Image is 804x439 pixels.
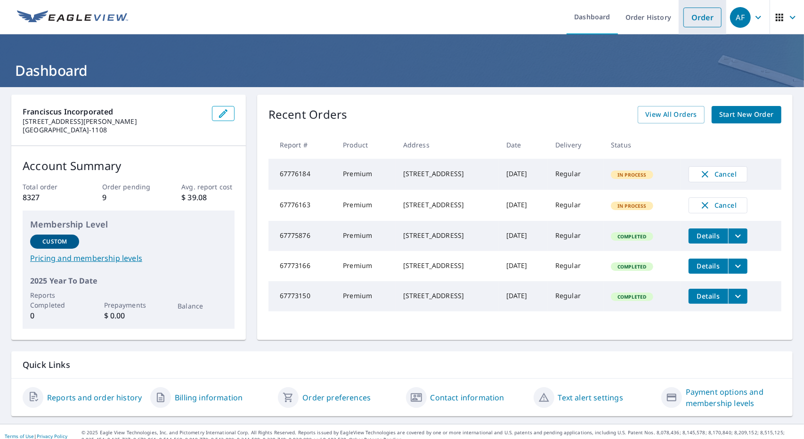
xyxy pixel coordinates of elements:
[683,8,722,27] a: Order
[30,218,227,231] p: Membership Level
[23,126,204,134] p: [GEOGRAPHIC_DATA]-1108
[728,289,747,304] button: filesDropdownBtn-67773150
[23,359,781,371] p: Quick Links
[403,200,491,210] div: [STREET_ADDRESS]
[694,231,723,240] span: Details
[612,203,652,209] span: In Process
[603,131,681,159] th: Status
[42,237,67,246] p: Custom
[30,252,227,264] a: Pricing and membership levels
[645,109,697,121] span: View All Orders
[268,251,336,281] td: 67773166
[268,106,348,123] p: Recent Orders
[403,231,491,240] div: [STREET_ADDRESS]
[5,433,67,439] p: |
[612,293,652,300] span: Completed
[102,192,155,203] p: 9
[548,190,603,221] td: Regular
[268,190,336,221] td: 67776163
[689,289,728,304] button: detailsBtn-67773150
[689,259,728,274] button: detailsBtn-67773166
[403,169,491,179] div: [STREET_ADDRESS]
[689,166,747,182] button: Cancel
[612,263,652,270] span: Completed
[30,275,227,286] p: 2025 Year To Date
[499,159,548,190] td: [DATE]
[403,261,491,270] div: [STREET_ADDRESS]
[268,131,336,159] th: Report #
[47,392,142,403] a: Reports and order history
[23,192,75,203] p: 8327
[430,392,504,403] a: Contact information
[548,251,603,281] td: Regular
[612,233,652,240] span: Completed
[730,7,751,28] div: AF
[30,290,79,310] p: Reports Completed
[638,106,705,123] a: View All Orders
[268,281,336,311] td: 67773150
[548,131,603,159] th: Delivery
[403,291,491,301] div: [STREET_ADDRESS]
[23,117,204,126] p: [STREET_ADDRESS][PERSON_NAME]
[686,386,781,409] a: Payment options and membership levels
[612,171,652,178] span: In Process
[335,159,396,190] td: Premium
[181,182,234,192] p: Avg. report cost
[548,281,603,311] td: Regular
[335,190,396,221] td: Premium
[181,192,234,203] p: $ 39.08
[11,61,793,80] h1: Dashboard
[548,221,603,251] td: Regular
[548,159,603,190] td: Regular
[712,106,781,123] a: Start New Order
[689,197,747,213] button: Cancel
[268,159,336,190] td: 67776184
[335,251,396,281] td: Premium
[302,392,371,403] a: Order preferences
[728,228,747,244] button: filesDropdownBtn-67775876
[178,301,227,311] p: Balance
[689,228,728,244] button: detailsBtn-67775876
[104,310,153,321] p: $ 0.00
[175,392,243,403] a: Billing information
[17,10,128,24] img: EV Logo
[23,157,235,174] p: Account Summary
[335,281,396,311] td: Premium
[499,190,548,221] td: [DATE]
[335,131,396,159] th: Product
[499,251,548,281] td: [DATE]
[499,221,548,251] td: [DATE]
[335,221,396,251] td: Premium
[698,169,738,180] span: Cancel
[719,109,774,121] span: Start New Order
[102,182,155,192] p: Order pending
[728,259,747,274] button: filesDropdownBtn-67773166
[396,131,499,159] th: Address
[499,281,548,311] td: [DATE]
[23,106,204,117] p: Franciscus Incorporated
[104,300,153,310] p: Prepayments
[30,310,79,321] p: 0
[499,131,548,159] th: Date
[694,261,723,270] span: Details
[694,292,723,301] span: Details
[698,200,738,211] span: Cancel
[268,221,336,251] td: 67775876
[558,392,623,403] a: Text alert settings
[23,182,75,192] p: Total order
